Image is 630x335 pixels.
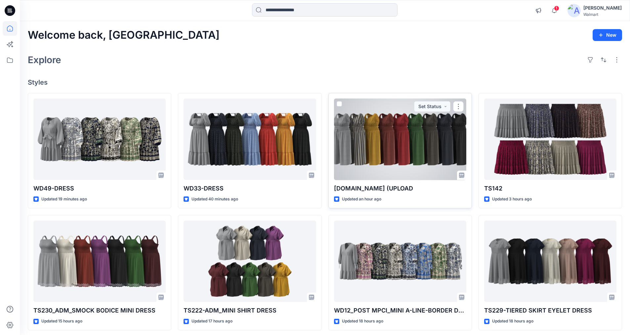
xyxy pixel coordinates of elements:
p: Updated 19 minutes ago [41,196,87,203]
a: WD33-DRESS [184,99,316,180]
p: Updated 3 hours ago [492,196,532,203]
img: avatar [567,4,581,17]
h4: Styles [28,78,622,86]
a: TS142 [484,99,616,180]
p: WD12_POST MPCI_MINI A-LINE-BORDER DRESS [334,306,466,315]
a: TS229-TIERED SKIRT EYELET DRESS [484,221,616,302]
p: Updated 17 hours ago [191,318,232,325]
p: TS229-TIERED SKIRT EYELET DRESS [484,306,616,315]
a: TS222-ADM_MINI SHIRT DRESS [184,221,316,302]
h2: Welcome back, [GEOGRAPHIC_DATA] [28,29,220,41]
p: Updated 40 minutes ago [191,196,238,203]
p: Updated 18 hours ago [492,318,533,325]
a: TS244-JUMPSUIT-SZ-1X-29-07-2025-AH.bw (UPLOAD [334,99,466,180]
a: TS230_ADM_SMOCK BODICE MINI DRESS [33,221,166,302]
div: Walmart [583,12,622,17]
span: 1 [554,6,559,11]
h2: Explore [28,55,61,65]
div: [PERSON_NAME] [583,4,622,12]
p: TS222-ADM_MINI SHIRT DRESS [184,306,316,315]
p: WD49-DRESS [33,184,166,193]
button: New [593,29,622,41]
a: WD12_POST MPCI_MINI A-LINE-BORDER DRESS [334,221,466,302]
p: Updated 18 hours ago [342,318,383,325]
p: TS142 [484,184,616,193]
p: [DOMAIN_NAME] (UPLOAD [334,184,466,193]
p: Updated 15 hours ago [41,318,82,325]
p: WD33-DRESS [184,184,316,193]
p: TS230_ADM_SMOCK BODICE MINI DRESS [33,306,166,315]
a: WD49-DRESS [33,99,166,180]
p: Updated an hour ago [342,196,381,203]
